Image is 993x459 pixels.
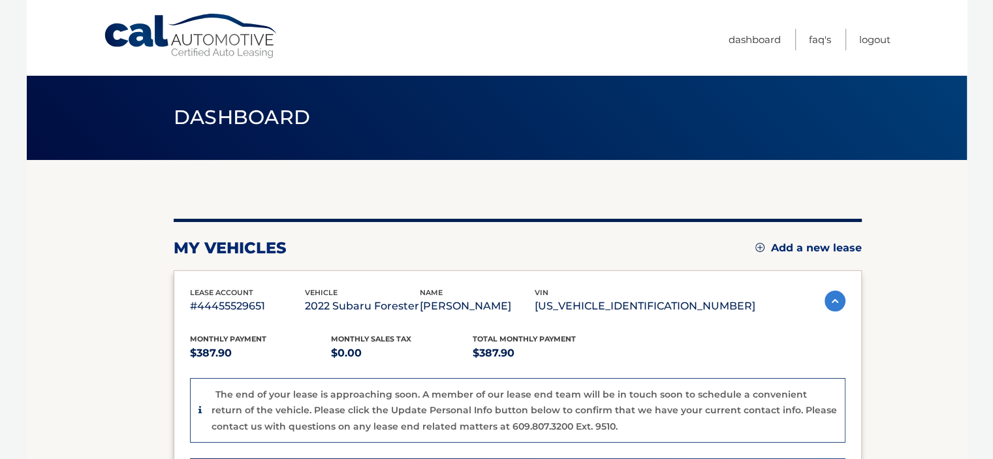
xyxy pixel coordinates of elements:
a: Logout [859,29,891,50]
span: Monthly sales Tax [331,334,411,343]
span: Monthly Payment [190,334,266,343]
p: #44455529651 [190,297,305,315]
span: vin [535,288,548,297]
h2: my vehicles [174,238,287,258]
a: Cal Automotive [103,13,279,59]
img: accordion-active.svg [825,291,845,311]
p: $387.90 [190,344,332,362]
span: Dashboard [174,105,311,129]
a: FAQ's [809,29,831,50]
span: vehicle [305,288,338,297]
a: Add a new lease [755,242,862,255]
p: 2022 Subaru Forester [305,297,420,315]
span: lease account [190,288,253,297]
img: add.svg [755,243,764,252]
a: Dashboard [729,29,781,50]
span: Total Monthly Payment [473,334,576,343]
p: [US_VEHICLE_IDENTIFICATION_NUMBER] [535,297,755,315]
p: $387.90 [473,344,614,362]
p: [PERSON_NAME] [420,297,535,315]
span: name [420,288,443,297]
p: $0.00 [331,344,473,362]
p: The end of your lease is approaching soon. A member of our lease end team will be in touch soon t... [212,388,837,432]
